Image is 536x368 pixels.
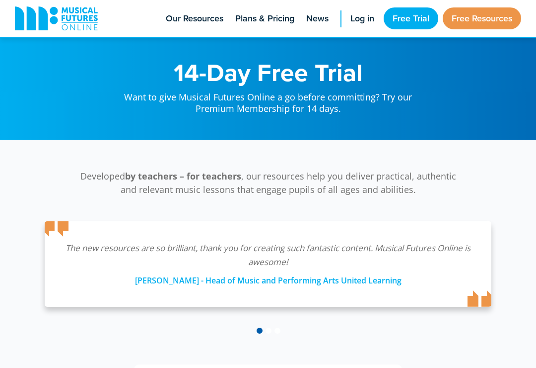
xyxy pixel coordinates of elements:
[306,12,329,25] span: News
[350,12,374,25] span: Log in
[235,12,294,25] span: Plans & Pricing
[384,7,438,29] a: Free Trial
[125,170,241,182] strong: by teachers – for teachers
[443,7,521,29] a: Free Resources
[166,12,223,25] span: Our Resources
[74,170,462,196] p: Developed , our resources help you deliver practical, authentic and relevant music lessons that e...
[114,60,422,85] h1: 14-Day Free Trial
[114,85,422,115] p: Want to give Musical Futures Online a go before committing? Try our Premium Membership for 14 days.
[65,269,471,287] div: [PERSON_NAME] - Head of Music and Performing Arts United Learning
[65,241,471,269] p: The new resources are so brilliant, thank you for creating such fantastic content. Musical Future...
